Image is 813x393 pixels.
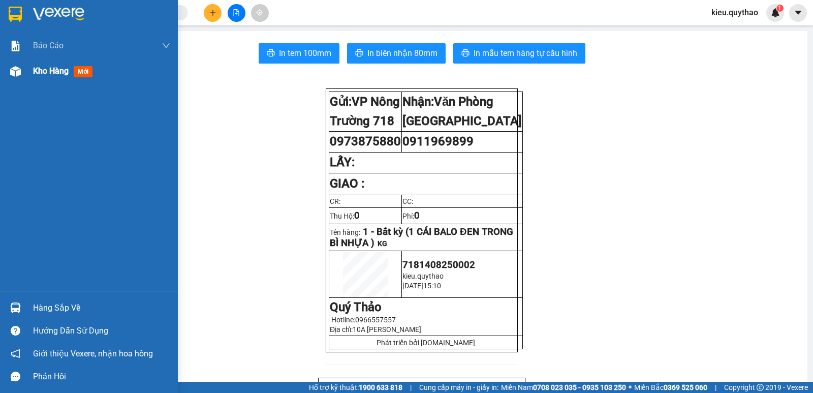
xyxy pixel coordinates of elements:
[330,226,513,249] span: 1 - Bất kỳ (1 CÁI BALO ĐEN TRONG BÌ NHỰA )
[11,372,20,381] span: message
[279,47,331,59] span: In tem 100mm
[402,195,523,207] td: CC:
[204,4,222,22] button: plus
[402,95,522,128] span: Văn Phòng [GEOGRAPHIC_DATA]
[9,9,80,33] div: VP Nông Trường 718
[776,5,784,12] sup: 1
[703,6,766,19] span: kieu.quythao
[330,300,382,314] strong: Quý Thảo
[634,382,707,393] span: Miền Bắc
[330,176,364,191] strong: GIAO :
[778,5,781,12] span: 1
[233,9,240,16] span: file-add
[33,39,64,52] span: Báo cáo
[9,33,80,47] div: 0973875880
[715,382,716,393] span: |
[789,4,807,22] button: caret-down
[259,43,339,64] button: printerIn tem 100mm
[87,10,111,20] span: Nhận:
[309,382,402,393] span: Hỗ trợ kỹ thuật:
[329,336,523,349] td: Phát triển bởi [DOMAIN_NAME]
[353,325,421,334] span: 10A [PERSON_NAME]
[329,207,402,224] td: Thu Hộ:
[87,33,190,47] div: 0911969899
[367,47,437,59] span: In biên nhận 80mm
[423,282,441,290] span: 15:10
[347,43,446,64] button: printerIn biên nhận 80mm
[267,49,275,58] span: printer
[228,4,245,22] button: file-add
[9,72,190,97] div: Tên hàng: 1 CÁI BALO ĐEN TRONG BÌ NHỰA ( : 1 )
[414,210,420,221] span: 0
[9,10,24,20] span: Gửi:
[209,9,216,16] span: plus
[8,54,23,65] span: CR :
[330,95,400,128] span: VP Nông Trường 718
[330,134,401,148] span: 0973875880
[402,207,523,224] td: Phí:
[33,347,153,360] span: Giới thiệu Vexere, nhận hoa hồng
[402,95,522,128] strong: Nhận:
[10,303,21,313] img: warehouse-icon
[330,95,400,128] strong: Gửi:
[9,7,22,22] img: logo-vxr
[331,316,396,324] span: Hotline:
[33,369,170,384] div: Phản hồi
[355,49,363,58] span: printer
[354,210,360,221] span: 0
[8,53,81,66] div: 50.000
[162,42,170,50] span: down
[453,43,585,64] button: printerIn mẫu tem hàng tự cấu hình
[461,49,470,58] span: printer
[11,326,20,336] span: question-circle
[11,349,20,358] span: notification
[757,384,764,391] span: copyright
[251,4,269,22] button: aim
[501,382,626,393] span: Miền Nam
[74,66,92,77] span: mới
[256,9,263,16] span: aim
[402,259,475,270] span: 7181408250002
[664,383,707,391] strong: 0369 525 060
[474,47,577,59] span: In mẫu tem hàng tự cấu hình
[10,41,21,51] img: solution-icon
[330,155,355,169] strong: LẤY:
[419,382,498,393] span: Cung cấp máy in - giấy in:
[87,9,190,33] div: Văn Phòng [GEOGRAPHIC_DATA]
[329,195,402,207] td: CR:
[402,272,444,280] span: kieu.quythao
[533,383,626,391] strong: 0708 023 035 - 0935 103 250
[402,134,474,148] span: 0911969899
[355,316,396,324] span: 0966557557
[794,8,803,17] span: caret-down
[629,385,632,389] span: ⚪️
[402,282,423,290] span: [DATE]
[330,325,421,334] span: Địa chỉ:
[410,382,412,393] span: |
[33,300,170,316] div: Hàng sắp về
[330,226,522,249] p: Tên hàng:
[378,239,387,248] span: KG
[10,66,21,77] img: warehouse-icon
[359,383,402,391] strong: 1900 633 818
[33,323,170,339] div: Hướng dẫn sử dụng
[771,8,780,17] img: icon-new-feature
[33,66,69,76] span: Kho hàng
